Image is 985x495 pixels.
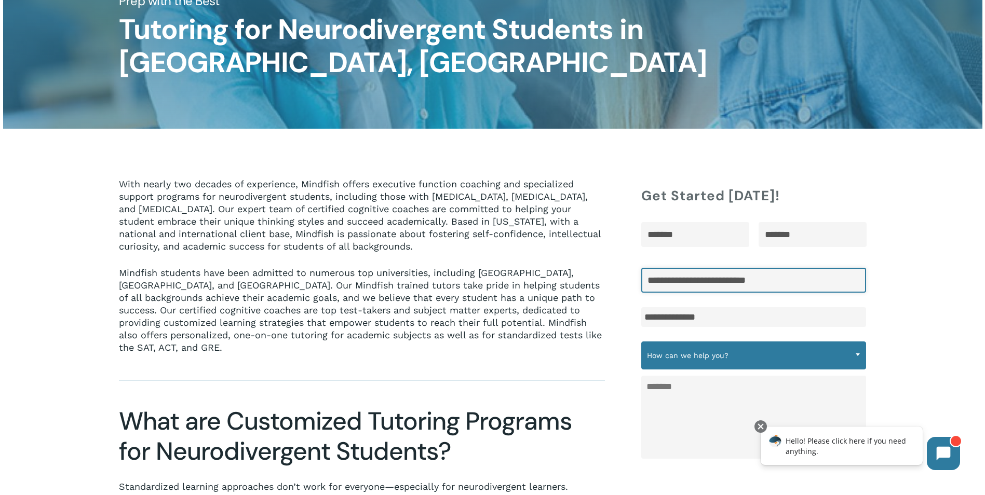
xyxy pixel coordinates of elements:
h1: Tutoring for Neurodivergent Students in [GEOGRAPHIC_DATA], [GEOGRAPHIC_DATA] [119,13,866,79]
iframe: Chatbot [750,418,970,480]
span: How can we help you? [642,345,866,366]
span: How can we help you? [641,341,866,369]
h4: Get Started [DATE]! [641,186,866,205]
p: Mindfish students have been admitted to numerous top universities, including [GEOGRAPHIC_DATA], [... [119,267,605,354]
p: With nearly two decades of experience, Mindfish offers executive function coaching and specialize... [119,178,605,267]
h2: What are Customized Tutoring Programs for Neurodivergent Students? [119,406,605,466]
